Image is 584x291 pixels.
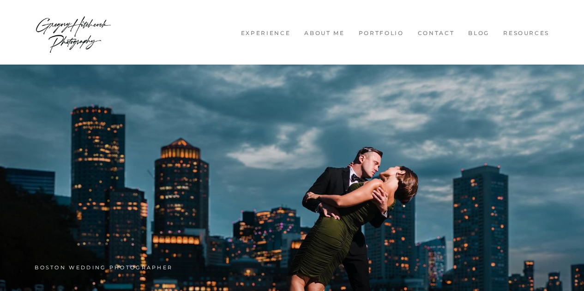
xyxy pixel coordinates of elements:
a: Resources [499,30,554,37]
a: About me [300,30,349,37]
img: Wedding Photographer Boston - Gregory Hitchcock Photography [35,5,112,60]
a: Experience [236,30,295,37]
a: Blog [464,30,494,37]
a: Portfolio [354,30,409,37]
a: Contact [413,30,459,37]
span: boston wedding photographer [35,264,173,271]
